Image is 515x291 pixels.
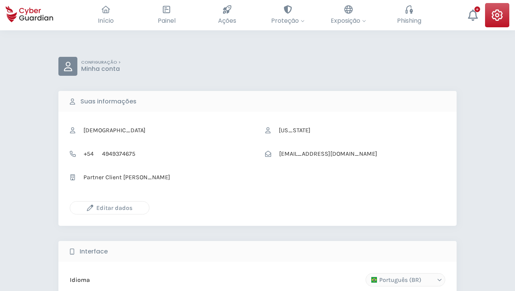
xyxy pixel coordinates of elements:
[218,16,236,25] span: Ações
[397,16,421,25] span: Phishing
[70,201,149,214] button: Editar dados
[158,16,176,25] span: Painel
[70,276,90,284] p: Idioma
[371,273,377,286] img: /static/media/br.f1b8e364.svg-logo
[98,16,114,25] span: Início
[80,247,108,256] b: Interface
[76,3,137,27] button: Início
[98,147,250,161] input: Telefone
[257,3,318,27] button: Proteção
[80,147,98,161] span: +54
[474,6,480,12] div: +
[81,60,121,65] p: CONFIGURAÇÃO >
[271,16,305,25] span: Proteção
[331,16,366,25] span: Exposição
[81,65,121,73] p: Minha conta
[80,97,137,106] b: Suas informações
[76,203,143,213] div: Editar dados
[136,3,197,27] button: Painel
[197,3,257,27] button: Ações
[318,3,379,27] button: Exposição
[379,3,440,27] button: Phishing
